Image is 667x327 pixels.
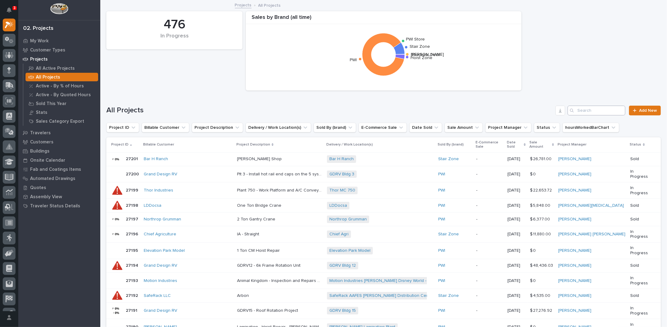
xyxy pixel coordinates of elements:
p: [DATE] [507,188,525,193]
p: [DATE] [507,293,525,298]
p: 1 Ton CM Hoist Repair [237,247,281,253]
p: - [476,188,503,193]
p: GDRV12 - 6k Frame Rotation Unit [237,262,302,268]
a: My Work [18,36,100,45]
a: LDDocsa [329,203,347,208]
button: Notifications [3,4,15,16]
a: Fab and Coatings Items [18,165,100,174]
p: Status [630,141,641,148]
p: 2 Ton Gantry Crane [237,216,277,222]
a: Elevation Park Model [144,248,185,253]
button: Project Description [192,123,243,132]
p: Projects [30,57,48,62]
p: 27196 [126,230,139,237]
text: PWI Store [406,37,425,41]
p: 27192 [126,292,139,298]
a: Customers [18,137,100,146]
a: GDRV Bldg 3 [329,172,354,177]
p: My Work [30,38,49,44]
a: All Active Projects [23,64,100,72]
a: Bar H Ranch [329,156,354,162]
p: [DATE] [507,248,525,253]
button: Project ID [106,123,139,132]
p: $ 26,781.00 [530,155,553,162]
p: In Progress [631,276,651,286]
p: $ 27,276.92 [530,307,553,313]
p: Plt 3 - Install hot rail end caps on the 5 systems & lights/sirens on 2 bridges (floors dept) [237,171,323,177]
p: Project ID [111,141,129,148]
p: Billable Customer [143,141,174,148]
img: Workspace Logo [50,3,68,14]
a: Sold This Year [23,99,100,108]
p: Onsite Calendar [30,158,65,163]
p: 27198 [126,202,139,208]
a: [PERSON_NAME] [558,293,591,298]
p: - [476,172,503,177]
p: - [476,263,503,268]
p: All Projects [36,75,60,80]
a: Buildings [18,146,100,156]
a: LDDocsa [144,203,161,208]
p: - [476,308,503,313]
p: Arbon [237,292,250,298]
a: PWI [438,248,445,253]
p: $ 48,436.03 [530,262,554,268]
p: All Active Projects [36,66,75,71]
p: Project Manager [558,141,586,148]
text: Structural Deck [411,53,440,57]
a: PWI [438,188,445,193]
button: E-Commerce Sale [359,123,407,132]
a: Onsite Calendar [18,156,100,165]
p: In Progress [631,245,651,256]
tr: 2719327193 Motion Industries Animal Kingdom - Inspection and Repairs on system customer set upAni... [106,272,661,289]
a: [PERSON_NAME] [558,217,591,222]
p: Customer Types [30,47,65,53]
a: Elevation Park Model [329,248,370,253]
span: Add New [639,108,657,113]
p: Stats [36,110,47,115]
a: Sales Category Export [23,117,100,125]
button: Delivery / Work Location(s) [246,123,311,132]
p: $ 5,848.00 [530,202,552,208]
a: Add New [629,106,661,115]
a: Thor Industries [144,188,173,193]
a: Grand Design RV [144,263,177,268]
p: Travelers [30,130,51,136]
button: Date Sold [409,123,442,132]
a: PWI [438,172,445,177]
p: One Ton Bridge Crane [237,202,283,208]
div: Notifications3 [8,7,15,17]
a: Grand Design RV [144,172,177,177]
p: Automated Drawings [30,176,75,181]
a: Stair Zone [438,156,459,162]
div: 02. Projects [23,25,53,32]
p: [DATE] [507,232,525,237]
tr: 2719227192 SafeRack LLC ArbonArbon SafeRack AAFES [PERSON_NAME] Distribution Center Stair Zone -[... [106,289,661,303]
button: Sale Amount [445,123,483,132]
p: Assembly View [30,194,62,200]
tr: 2720127201 Bar H Ranch [PERSON_NAME] Shop[PERSON_NAME] Shop Bar H Ranch Stair Zone -[DATE]$ 26,78... [106,152,661,166]
p: [DATE] [507,156,525,162]
h1: All Projects [106,106,553,115]
p: Sold [631,293,651,298]
p: Sold By (brand) [438,141,464,148]
p: - [476,217,503,222]
p: Delivery / Work Location(s) [326,141,373,148]
tr: 2719627196 Chief Agriculture IA - StraightIA - Straight Chief Agri Stair Zone -[DATE]$ 11,880.00$... [106,226,661,243]
a: Projects [18,54,100,64]
a: Bar H Ranch [144,156,168,162]
tr: 2719827198 LDDocsa One Ton Bridge CraneOne Ton Bridge Crane LDDocsa PWI -[DATE]$ 5,848.00$ 5,848.... [106,199,661,213]
text: Stair Zone [410,44,430,49]
a: Chief Agri [329,232,349,237]
p: $ 6,377.00 [530,216,551,222]
a: Active - By Quoted Hours [23,90,100,99]
a: Motion Industries [PERSON_NAME] Disney World - [GEOGRAPHIC_DATA] [329,278,469,283]
p: $ 4,535.00 [530,292,552,298]
p: Animal Kingdom - Inspection and Repairs on system customer set up [237,277,323,283]
a: Stats [23,108,100,117]
p: Date Sold [507,139,522,150]
p: 27191 [126,307,139,313]
p: 27201 [126,155,139,162]
a: Thor MC 750 [329,188,355,193]
p: In Progress [631,229,651,240]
